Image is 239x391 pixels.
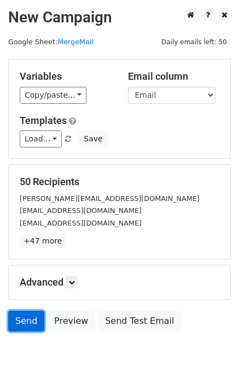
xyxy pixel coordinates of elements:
a: Send Test Email [98,311,181,331]
small: [EMAIL_ADDRESS][DOMAIN_NAME] [20,219,142,227]
h5: Advanced [20,276,219,288]
h5: 50 Recipients [20,176,219,188]
h5: Email column [128,70,220,82]
a: Daily emails left: 50 [158,38,231,46]
a: Send [8,311,44,331]
a: Copy/paste... [20,87,86,104]
a: MergeMail [57,38,94,46]
iframe: Chat Widget [184,339,239,391]
small: Google Sheet: [8,38,94,46]
small: [PERSON_NAME][EMAIL_ADDRESS][DOMAIN_NAME] [20,194,200,203]
span: Daily emails left: 50 [158,36,231,48]
small: [EMAIL_ADDRESS][DOMAIN_NAME] [20,206,142,215]
h5: Variables [20,70,112,82]
button: Save [79,131,107,147]
h2: New Campaign [8,8,231,27]
a: Preview [47,311,95,331]
a: +47 more [20,234,66,248]
a: Load... [20,131,62,147]
a: Templates [20,115,67,126]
